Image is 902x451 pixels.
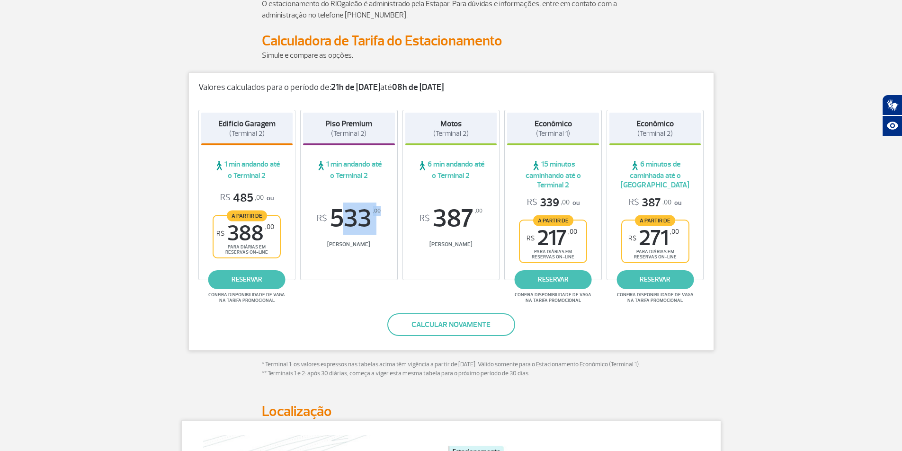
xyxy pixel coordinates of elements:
span: (Terminal 2) [229,129,265,138]
button: Abrir recursos assistivos. [882,115,902,136]
p: ou [220,191,274,205]
span: 271 [628,228,679,249]
sup: ,00 [670,228,679,236]
sup: R$ [420,213,430,224]
sup: R$ [216,230,224,238]
p: * Terminal 1: os valores expressos nas tabelas acima têm vigência a partir de [DATE]. Válido some... [262,360,641,379]
span: 533 [303,206,395,231]
sup: R$ [317,213,327,224]
sup: ,00 [265,223,274,231]
span: 15 minutos caminhando até o Terminal 2 [507,159,599,190]
span: 6 min andando até o Terminal 2 [405,159,497,180]
span: 388 [216,223,274,244]
sup: ,00 [475,206,482,216]
sup: ,00 [373,206,381,216]
strong: Econômico [535,119,572,129]
h2: Calculadora de Tarifa do Estacionamento [262,32,641,50]
button: Abrir tradutor de língua de sinais. [882,95,902,115]
p: ou [629,195,681,210]
p: Valores calculados para o período de: até [198,82,704,93]
a: reservar [616,270,694,289]
span: 217 [527,228,577,249]
strong: 08h de [DATE] [392,82,444,93]
span: A partir de [533,215,573,226]
span: A partir de [227,210,267,221]
span: para diárias em reservas on-line [630,249,680,260]
span: [PERSON_NAME] [405,241,497,248]
p: Simule e compare as opções. [262,50,641,61]
span: 1 min andando até o Terminal 2 [303,159,395,180]
sup: R$ [527,234,535,242]
a: reservar [208,270,286,289]
span: (Terminal 1) [536,129,570,138]
strong: Edifício Garagem [218,119,276,129]
span: 6 minutos de caminhada até o [GEOGRAPHIC_DATA] [609,159,701,190]
div: Plugin de acessibilidade da Hand Talk. [882,95,902,136]
span: 387 [629,195,671,210]
span: 485 [220,191,264,205]
strong: Motos [440,119,462,129]
button: Calcular novamente [387,313,515,336]
span: Confira disponibilidade de vaga na tarifa promocional [207,292,286,303]
span: (Terminal 2) [637,129,673,138]
strong: 21h de [DATE] [331,82,380,93]
span: para diárias em reservas on-line [222,244,272,255]
span: Confira disponibilidade de vaga na tarifa promocional [616,292,695,303]
sup: R$ [628,234,636,242]
a: reservar [515,270,592,289]
span: para diárias em reservas on-line [528,249,578,260]
strong: Econômico [636,119,674,129]
span: (Terminal 2) [433,129,469,138]
span: 1 min andando até o Terminal 2 [201,159,293,180]
p: ou [527,195,580,210]
strong: Piso Premium [325,119,372,129]
span: A partir de [635,215,675,226]
span: 387 [405,206,497,231]
span: 339 [527,195,570,210]
span: (Terminal 2) [331,129,366,138]
h2: Localização [262,403,641,420]
sup: ,00 [568,228,577,236]
span: [PERSON_NAME] [303,241,395,248]
span: Confira disponibilidade de vaga na tarifa promocional [513,292,593,303]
